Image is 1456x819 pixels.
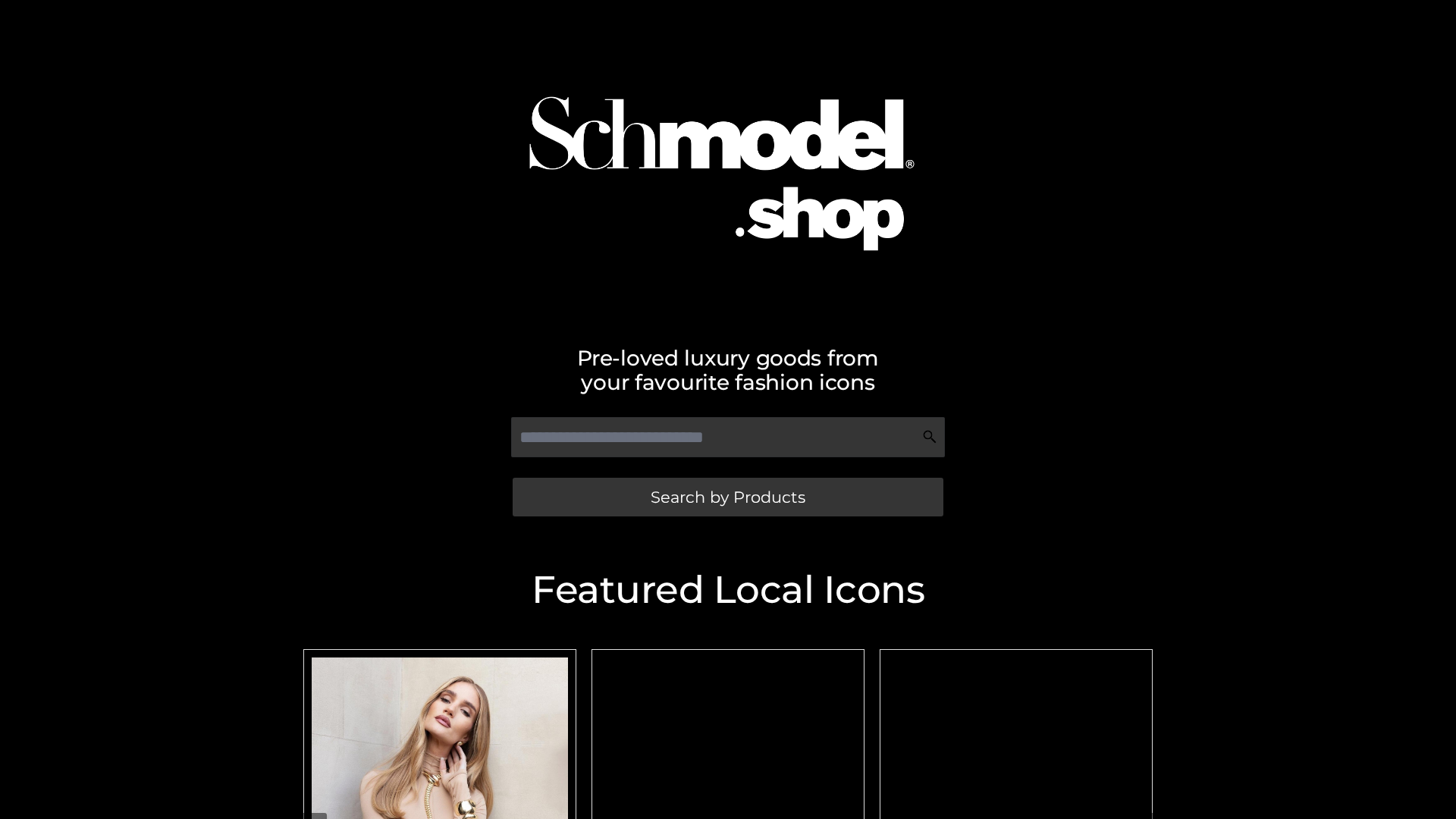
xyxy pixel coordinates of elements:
img: Search Icon [922,429,937,444]
h2: Pre-loved luxury goods from your favourite fashion icons [296,346,1160,394]
a: Search by Products [513,478,943,516]
span: Search by Products [651,489,805,505]
h2: Featured Local Icons​ [296,571,1160,609]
